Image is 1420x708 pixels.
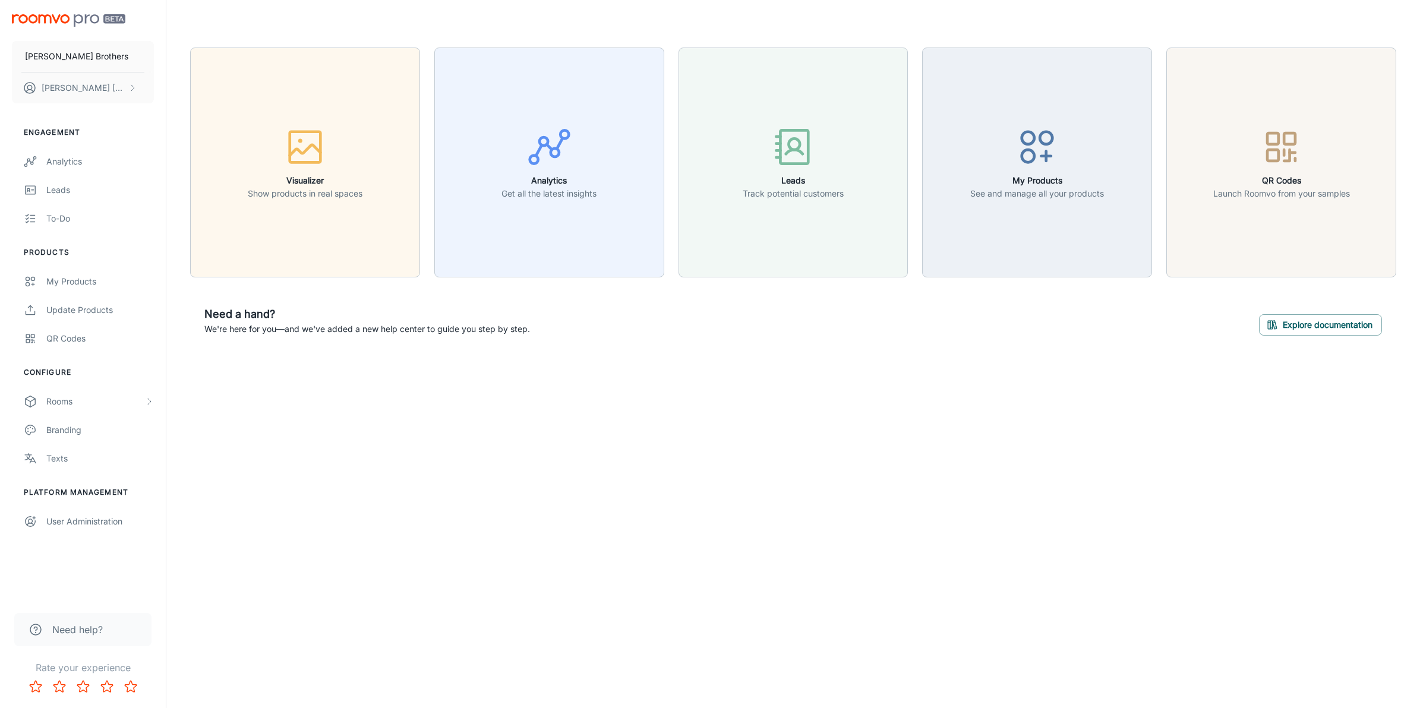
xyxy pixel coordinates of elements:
a: My ProductsSee and manage all your products [922,156,1152,167]
a: LeadsTrack potential customers [679,156,908,167]
button: [PERSON_NAME] Brothers [12,41,154,72]
div: QR Codes [46,332,154,345]
button: VisualizerShow products in real spaces [190,48,420,277]
div: Rooms [46,395,144,408]
div: Leads [46,184,154,197]
p: Get all the latest insights [501,187,597,200]
div: Update Products [46,304,154,317]
button: My ProductsSee and manage all your products [922,48,1152,277]
p: See and manage all your products [970,187,1104,200]
a: Explore documentation [1259,318,1382,330]
a: QR CodesLaunch Roomvo from your samples [1166,156,1396,167]
div: My Products [46,275,154,288]
h6: Need a hand? [204,306,530,323]
div: To-do [46,212,154,225]
button: AnalyticsGet all the latest insights [434,48,664,277]
h6: QR Codes [1213,174,1350,187]
button: [PERSON_NAME] [PERSON_NAME] [12,72,154,103]
h6: Leads [743,174,844,187]
button: LeadsTrack potential customers [679,48,908,277]
p: We're here for you—and we've added a new help center to guide you step by step. [204,323,530,336]
button: QR CodesLaunch Roomvo from your samples [1166,48,1396,277]
h6: Visualizer [248,174,362,187]
a: AnalyticsGet all the latest insights [434,156,664,167]
p: [PERSON_NAME] [PERSON_NAME] [42,81,125,94]
h6: My Products [970,174,1104,187]
img: Roomvo PRO Beta [12,14,125,27]
p: Launch Roomvo from your samples [1213,187,1350,200]
p: Track potential customers [743,187,844,200]
div: Analytics [46,155,154,168]
p: [PERSON_NAME] Brothers [25,50,128,63]
button: Explore documentation [1259,314,1382,336]
p: Show products in real spaces [248,187,362,200]
h6: Analytics [501,174,597,187]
